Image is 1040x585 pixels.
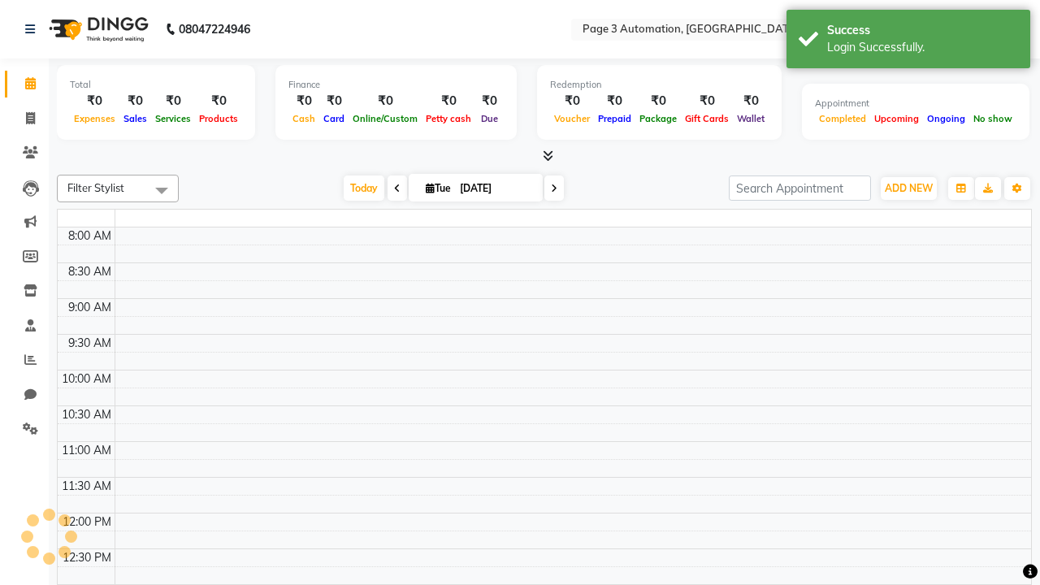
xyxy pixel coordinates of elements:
[288,92,319,110] div: ₹0
[923,113,969,124] span: Ongoing
[65,299,115,316] div: 9:00 AM
[288,113,319,124] span: Cash
[65,335,115,352] div: 9:30 AM
[65,263,115,280] div: 8:30 AM
[58,442,115,459] div: 11:00 AM
[151,113,195,124] span: Services
[681,92,733,110] div: ₹0
[729,175,871,201] input: Search Appointment
[59,513,115,531] div: 12:00 PM
[59,549,115,566] div: 12:30 PM
[733,113,769,124] span: Wallet
[870,113,923,124] span: Upcoming
[455,176,536,201] input: 2025-09-02
[119,113,151,124] span: Sales
[195,92,242,110] div: ₹0
[815,113,870,124] span: Completed
[70,78,242,92] div: Total
[422,113,475,124] span: Petty cash
[827,39,1018,56] div: Login Successfully.
[70,92,119,110] div: ₹0
[815,97,1016,110] div: Appointment
[885,182,933,194] span: ADD NEW
[349,92,422,110] div: ₹0
[635,92,681,110] div: ₹0
[179,6,250,52] b: 08047224946
[550,113,594,124] span: Voucher
[550,78,769,92] div: Redemption
[65,227,115,245] div: 8:00 AM
[151,92,195,110] div: ₹0
[58,478,115,495] div: 11:30 AM
[594,92,635,110] div: ₹0
[594,113,635,124] span: Prepaid
[349,113,422,124] span: Online/Custom
[70,113,119,124] span: Expenses
[344,175,384,201] span: Today
[195,113,242,124] span: Products
[635,113,681,124] span: Package
[475,92,504,110] div: ₹0
[827,22,1018,39] div: Success
[41,6,153,52] img: logo
[67,181,124,194] span: Filter Stylist
[319,113,349,124] span: Card
[288,78,504,92] div: Finance
[319,92,349,110] div: ₹0
[681,113,733,124] span: Gift Cards
[477,113,502,124] span: Due
[119,92,151,110] div: ₹0
[881,177,937,200] button: ADD NEW
[550,92,594,110] div: ₹0
[58,370,115,388] div: 10:00 AM
[422,182,455,194] span: Tue
[969,113,1016,124] span: No show
[422,92,475,110] div: ₹0
[58,406,115,423] div: 10:30 AM
[733,92,769,110] div: ₹0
